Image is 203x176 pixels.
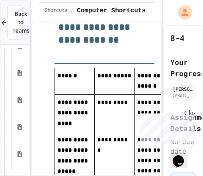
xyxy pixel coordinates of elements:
[77,6,146,16] span: Computer Shortcuts
[170,57,196,79] h2: Your Progress
[45,8,68,14] span: Shorcuts
[170,144,195,168] iframe: chat widget
[173,85,193,92] div: [PERSON_NAME]
[170,111,196,134] h2: Assignment Details
[137,110,195,143] iframe: chat widget
[71,8,74,14] span: /
[3,3,55,51] div: Chat with us now!Close
[12,10,29,35] span: Back to Teams
[173,93,193,99] div: [EMAIL_ADDRESS][DOMAIN_NAME]
[170,3,194,22] div: My Account
[170,32,185,43] h1: 8-4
